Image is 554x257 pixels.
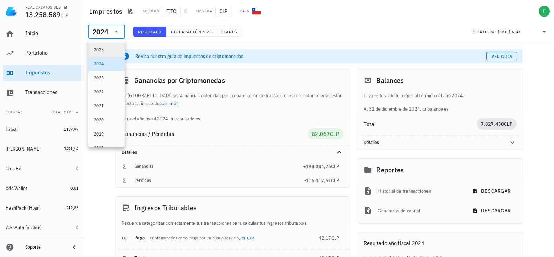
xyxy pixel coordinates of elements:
span: Planes [220,29,237,34]
a: Lobstr 1157,97 [3,121,81,138]
a: ver guía [240,235,254,240]
span: CLP [215,6,232,17]
div: Ganancias por Criptomonedas [116,69,349,92]
div: Ingresos Tributables [116,197,349,219]
a: Ver guía [486,52,517,60]
div: Reportes [358,159,522,181]
div: Al 31 de diciembre de 2024, tu balance es [358,92,522,113]
div: 2024 [88,25,125,39]
div: [PERSON_NAME] [6,146,41,152]
span: 7.827.430 [481,121,504,127]
span: 42,17 [319,235,331,241]
div: 2022 [94,89,119,95]
p: El valor total de tu ledger al término del año 2024. [364,92,517,99]
a: [PERSON_NAME] 3471,14 [3,140,81,157]
div: 2023 [94,75,119,81]
button: Resultado [133,27,166,37]
span: CLP [331,163,339,170]
span: 1157,97 [64,126,78,132]
span: CLP [331,177,339,184]
div: avatar [539,6,550,17]
a: Impuestos [3,65,81,81]
div: 2019 [94,131,119,137]
a: Portafolio [3,45,81,62]
span: 212,86 [66,205,78,210]
div: 2020 [94,117,119,123]
button: CuentasTotal CLP [3,104,81,121]
h1: Impuestos [90,6,125,17]
span: Declaración [171,29,201,34]
div: Moneda [196,8,212,14]
span: CLP [331,235,339,241]
span: 82.067 [312,130,330,137]
div: Resultado: [473,27,498,36]
span: Resultado [138,29,162,34]
div: 2024 [94,61,119,67]
span: 13.258.589 [25,10,61,19]
div: Historial de transacciones [378,183,462,199]
div: Detalles [364,140,500,145]
span: Pago [134,235,145,241]
span: -116.017,51 [304,177,331,184]
span: CLP [61,12,69,19]
div: 2024 [93,28,108,35]
a: WebAuth (proton) 0 [3,219,81,236]
div: Pérdidas [134,178,304,183]
div: Portafolio [25,50,78,56]
div: Coin Ex [6,166,21,172]
button: descargar [468,204,517,217]
span: Ganancias / Pérdidas [122,130,174,137]
div: 2021 [94,103,119,109]
span: descargar [474,207,511,214]
a: Inicio [3,25,81,42]
span: 0 [76,166,78,171]
div: Xdc Wallet [6,185,27,191]
span: +198.084,26 [303,163,331,170]
div: HashPack (Hbar) [6,205,41,211]
button: Planes [216,27,242,37]
div: Transacciones [25,89,78,95]
span: CLP [330,130,340,137]
span: descargar [474,188,511,194]
span: 0 [76,225,78,230]
div: Balances [358,69,522,92]
div: Recuerda categorizar correctamente tus transacciones para calcular tus ingresos tributables. [116,219,349,227]
div: Ganancias [134,164,303,169]
span: 2025 [201,29,212,34]
div: Lobstr [6,126,19,132]
div: Revisa nuestra guía de impuestos de criptomonedas [135,53,486,60]
div: WebAuth (proton) [6,225,42,231]
span: 0,01 [70,185,78,191]
span: 3471,14 [64,146,78,151]
div: País [240,8,249,14]
div: Ganancias de capital [378,203,462,218]
div: Detalles [122,150,327,155]
div: Total [364,121,477,127]
a: Coin Ex 0 [3,160,81,177]
button: Declaración 2025 [166,27,216,37]
a: HashPack (Hbar) 212,86 [3,199,81,216]
a: ver más [162,100,178,106]
div: Resultado:[DATE] 6:45 [468,25,553,38]
img: LedgiFi [6,6,17,17]
span: Total CLP [51,110,71,114]
div: 2025 [94,47,119,53]
span: Ver guía [491,54,512,59]
div: En [GEOGRAPHIC_DATA] las ganancias obtenidas por la enajenación de transacciones de criptomonedas... [116,92,349,123]
div: [DATE] 6:45 [498,28,521,35]
div: Detalles [116,145,349,159]
div: Soporte [25,244,64,250]
div: Método [143,8,159,14]
div: CL-icon [252,7,261,15]
div: Inicio [25,30,78,37]
div: Detalles [358,136,522,150]
a: Transacciones [3,84,81,101]
button: descargar [468,185,517,197]
span: criptomonedas como pago por un bien o servicio, . [150,235,255,240]
div: Resultado año fiscal 2024 [358,232,522,253]
div: REAL CRIPTOS $EB [25,5,61,10]
a: Xdc Wallet 0,01 [3,180,81,197]
span: FIFO [162,6,181,17]
div: 2018 [94,145,119,151]
span: CLP [504,121,512,127]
